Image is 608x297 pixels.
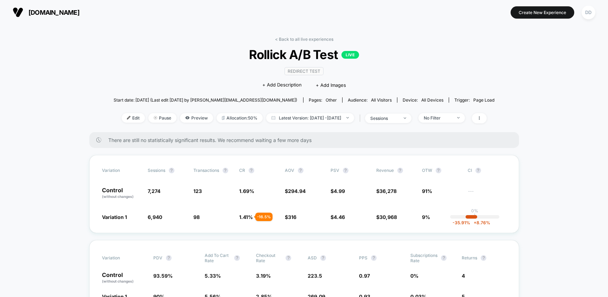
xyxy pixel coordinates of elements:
div: DD [582,6,595,19]
button: ? [298,168,303,173]
img: Visually logo [13,7,23,18]
button: ? [371,255,377,261]
div: Audience: [348,97,392,103]
span: CR [239,168,245,173]
a: < Back to all live experiences [275,37,333,42]
button: ? [441,255,447,261]
span: Redirect Test [284,67,324,75]
span: Variation [102,253,141,263]
span: Pause [148,113,177,123]
p: Control [102,187,141,199]
span: [DOMAIN_NAME] [28,9,79,16]
img: end [346,117,349,118]
span: + [474,220,476,225]
span: $ [376,188,397,194]
p: LIVE [341,51,359,59]
span: 3.19 % [256,273,271,279]
span: Variation [102,168,141,173]
span: Sessions [148,168,165,173]
span: PDV [153,255,162,260]
span: Edit [122,113,145,123]
button: ? [223,168,228,173]
span: $ [331,214,345,220]
span: 5.33 % [205,273,221,279]
span: 294.94 [288,188,306,194]
img: end [457,117,460,118]
div: Trigger: [454,97,494,103]
span: $ [376,214,397,220]
span: Allocation: 50% [217,113,263,123]
span: Checkout Rate [256,253,282,263]
button: Create New Experience [511,6,574,19]
span: 98 [193,214,200,220]
span: all devices [421,97,443,103]
span: PPS [359,255,367,260]
span: 0.97 [359,273,370,279]
span: Start date: [DATE] (Last edit [DATE] by [PERSON_NAME][EMAIL_ADDRESS][DOMAIN_NAME]) [114,97,297,103]
button: [DOMAIN_NAME] [11,7,82,18]
button: ? [481,255,486,261]
span: 1.69 % [239,188,254,194]
span: Subscriptions Rate [410,253,437,263]
span: + Add Description [262,82,302,89]
img: rebalance [222,116,225,120]
button: ? [166,255,172,261]
img: end [154,116,157,120]
div: No Filter [424,115,452,121]
span: Rollick A/B Test [133,47,475,62]
span: 0 % [410,273,418,279]
span: Transactions [193,168,219,173]
span: OTW [422,168,461,173]
span: 9% [422,214,430,220]
span: 123 [193,188,202,194]
span: --- [468,189,506,199]
span: 1.41 % [239,214,253,220]
span: -35.91 % [453,220,470,225]
button: ? [320,255,326,261]
span: Preview [180,113,213,123]
p: 0% [471,208,478,213]
span: (without changes) [102,279,134,283]
button: ? [475,168,481,173]
span: 36,278 [379,188,397,194]
span: 4.99 [334,188,345,194]
button: ? [286,255,291,261]
span: 6,940 [148,214,162,220]
div: sessions [370,116,398,121]
span: 4.46 [334,214,345,220]
button: ? [234,255,240,261]
span: (without changes) [102,194,134,199]
button: ? [249,168,254,173]
button: ? [436,168,441,173]
img: calendar [271,116,275,120]
p: | [474,213,475,219]
span: $ [331,188,345,194]
span: Device: [397,97,449,103]
span: Page Load [473,97,494,103]
div: Pages: [309,97,337,103]
span: | [358,113,365,123]
span: Revenue [376,168,394,173]
span: There are still no statistically significant results. We recommend waiting a few more days [108,137,505,143]
span: other [326,97,337,103]
span: 91% [422,188,432,194]
button: DD [580,5,597,20]
span: All Visitors [371,97,392,103]
span: 316 [288,214,296,220]
span: Variation 1 [102,214,127,220]
span: AOV [285,168,294,173]
button: ? [169,168,174,173]
img: end [404,117,406,119]
span: PSV [331,168,339,173]
span: $ [285,214,296,220]
span: 30,968 [379,214,397,220]
button: ? [397,168,403,173]
span: Latest Version: [DATE] - [DATE] [266,113,354,123]
span: CI [468,168,506,173]
span: 93.59 % [153,273,173,279]
span: 7,274 [148,188,160,194]
span: Add To Cart Rate [205,253,231,263]
p: Control [102,272,146,284]
div: - 16.5 % [255,213,273,221]
span: 8.76 % [470,220,490,225]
